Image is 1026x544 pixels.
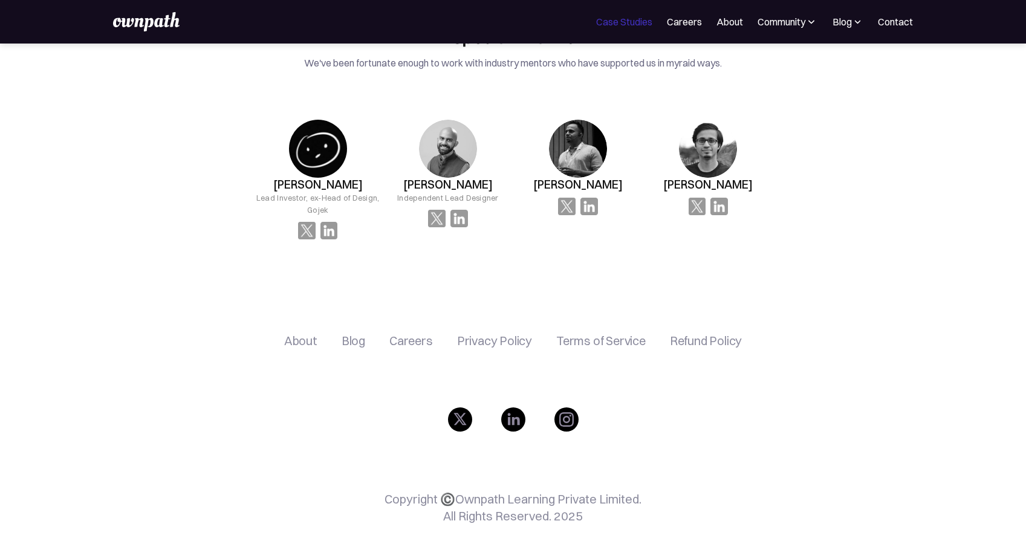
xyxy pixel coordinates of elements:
a: About [284,334,317,348]
div: Community [758,15,817,29]
h2: Special Thanks [229,24,797,47]
p: Copyright ©️Ownpath Learning Private Limited. All Rights Reserved. 2025 [385,491,641,525]
div: Community [758,15,805,29]
a: Careers [389,334,433,348]
a: Refund Policy [670,334,742,348]
div: Blog [832,15,863,29]
a: Careers [667,15,702,29]
div: Lead Investor, ex-Head of Design, Gojek [253,192,383,216]
a: Blog [342,334,365,348]
div: Independent Lead Designer [397,192,498,204]
h3: [PERSON_NAME] [403,178,493,192]
a: About [716,15,743,29]
a: Privacy Policy [457,334,532,348]
h3: [PERSON_NAME] [663,178,753,192]
a: Terms of Service [556,334,646,348]
a: Contact [878,15,913,29]
div: Blog [833,15,852,29]
h3: [PERSON_NAME] [533,178,623,192]
div: We've been fortunate enough to work with industry mentors who have supported us in myraid ways. [229,54,797,71]
h3: [PERSON_NAME] [273,178,363,192]
a: Case Studies [596,15,652,29]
